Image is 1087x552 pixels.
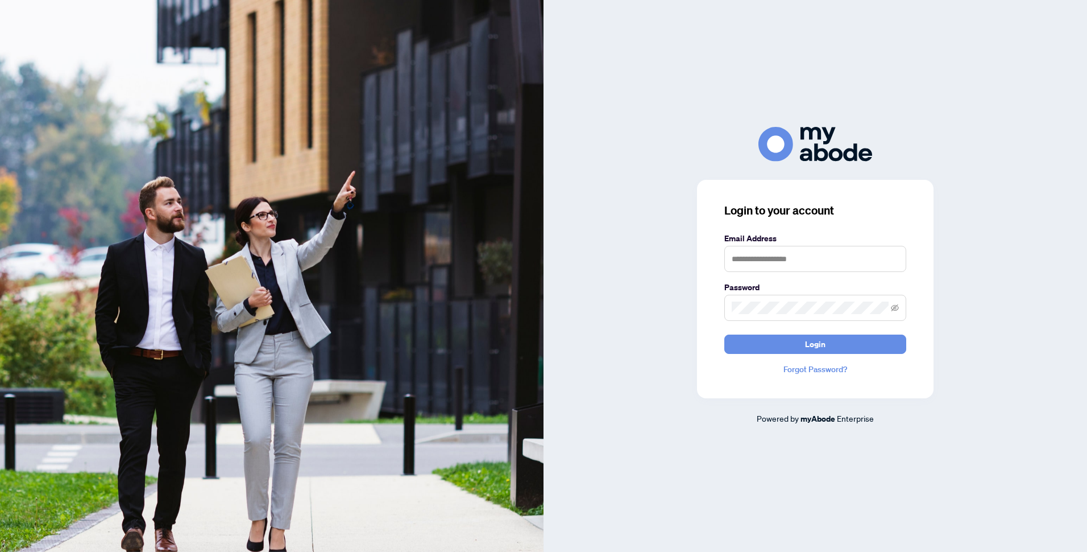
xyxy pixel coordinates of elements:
span: eye-invisible [891,304,899,312]
a: myAbode [800,413,835,425]
h3: Login to your account [724,203,906,219]
span: Enterprise [837,413,874,423]
img: ma-logo [758,127,872,162]
label: Email Address [724,232,906,245]
span: Powered by [757,413,799,423]
button: Login [724,335,906,354]
label: Password [724,281,906,294]
span: Login [805,335,825,353]
a: Forgot Password? [724,363,906,376]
